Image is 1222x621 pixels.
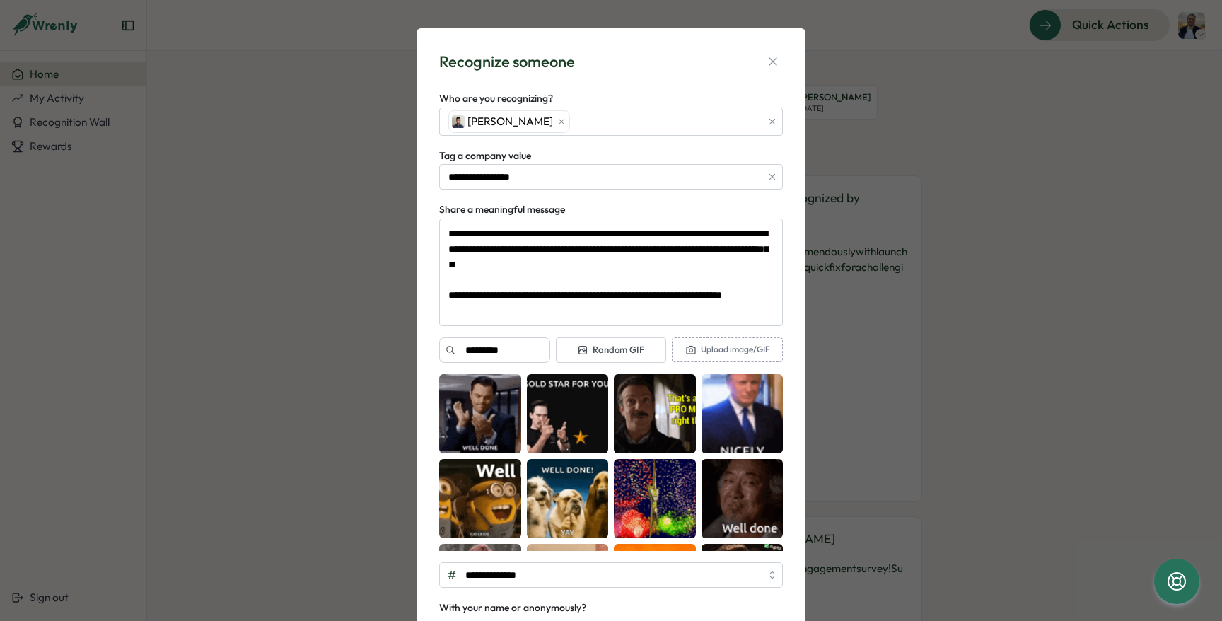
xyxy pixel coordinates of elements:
[439,91,553,107] label: Who are you recognizing?
[467,114,553,129] span: [PERSON_NAME]
[452,115,465,128] img: Shiven Shukla
[439,149,531,164] label: Tag a company value
[439,202,565,218] label: Share a meaningful message
[439,600,586,616] div: With your name or anonymously?
[439,51,575,73] div: Recognize someone
[556,337,667,363] button: Random GIF
[577,344,644,356] span: Random GIF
